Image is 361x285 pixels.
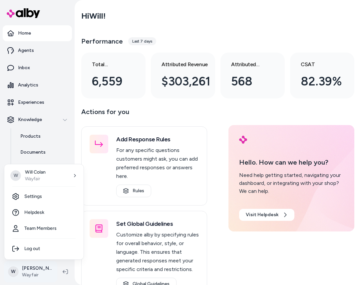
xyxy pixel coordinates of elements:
[25,169,46,176] p: Will Colan
[7,241,81,257] div: Log out
[7,220,81,236] a: Team Members
[25,176,46,182] p: Wayfair
[7,189,81,205] a: Settings
[10,170,21,181] span: W
[24,209,44,216] span: Helpdesk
